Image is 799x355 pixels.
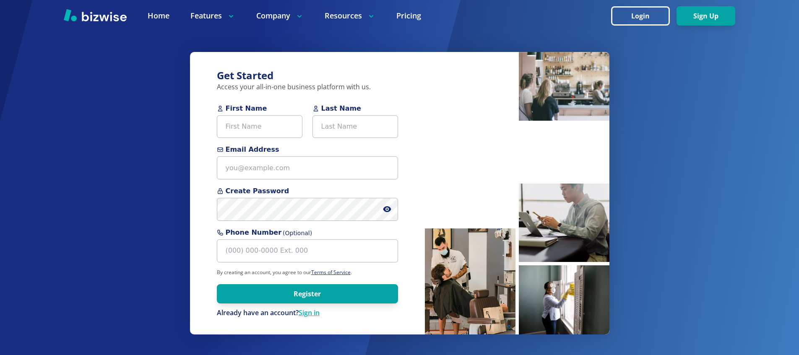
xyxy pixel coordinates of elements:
[217,269,398,276] p: By creating an account, you agree to our .
[519,124,609,180] img: Pastry chef making pastries
[311,269,351,276] a: Terms of Service
[299,308,320,317] a: Sign in
[217,69,398,83] h3: Get Started
[312,115,398,138] input: Last Name
[677,12,735,20] a: Sign Up
[217,228,398,238] span: Phone Number
[217,284,398,303] button: Register
[519,184,609,262] img: Man working on laptop
[611,6,670,26] button: Login
[217,308,398,318] p: Already have an account?
[425,52,515,156] img: Hairstylist blow drying hair
[217,308,398,318] div: Already have an account?Sign in
[148,10,169,21] a: Home
[611,12,677,20] a: Login
[217,104,302,114] span: First Name
[190,10,235,21] p: Features
[677,6,735,26] button: Sign Up
[217,239,398,262] input: (000) 000-0000 Ext. 000
[217,156,398,179] input: you@example.com
[217,145,398,155] span: Email Address
[217,186,398,196] span: Create Password
[64,9,127,21] img: Bizwise Logo
[519,265,609,334] img: Cleaner sanitizing windows
[217,115,302,138] input: First Name
[425,159,515,225] img: Man inspecting coffee beans
[396,10,421,21] a: Pricing
[425,228,515,334] img: Barber cutting hair
[312,104,398,114] span: Last Name
[283,229,312,238] span: (Optional)
[256,10,304,21] p: Company
[217,83,398,92] p: Access your all-in-one business platform with us.
[325,10,375,21] p: Resources
[519,52,609,121] img: People waiting at coffee bar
